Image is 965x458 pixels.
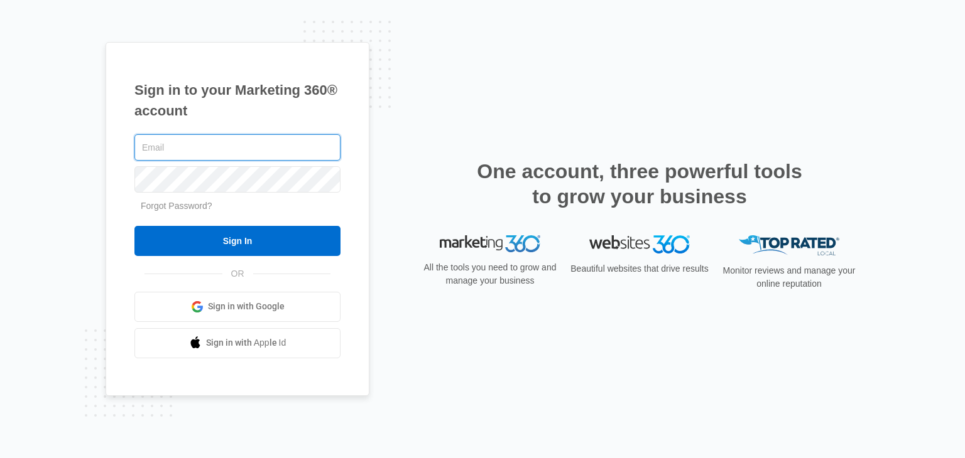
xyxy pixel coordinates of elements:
[719,264,859,290] p: Monitor reviews and manage your online reputation
[473,159,806,209] h2: One account, three powerful tools to grow your business
[134,226,341,256] input: Sign In
[206,336,286,349] span: Sign in with Apple Id
[141,201,212,211] a: Forgot Password?
[134,80,341,121] h1: Sign in to your Marketing 360® account
[440,235,540,253] img: Marketing 360
[134,292,341,322] a: Sign in with Google
[739,235,839,256] img: Top Rated Local
[134,134,341,161] input: Email
[589,235,690,253] img: Websites 360
[208,300,285,313] span: Sign in with Google
[569,262,710,275] p: Beautiful websites that drive results
[222,267,253,280] span: OR
[420,261,560,287] p: All the tools you need to grow and manage your business
[134,328,341,358] a: Sign in with Apple Id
